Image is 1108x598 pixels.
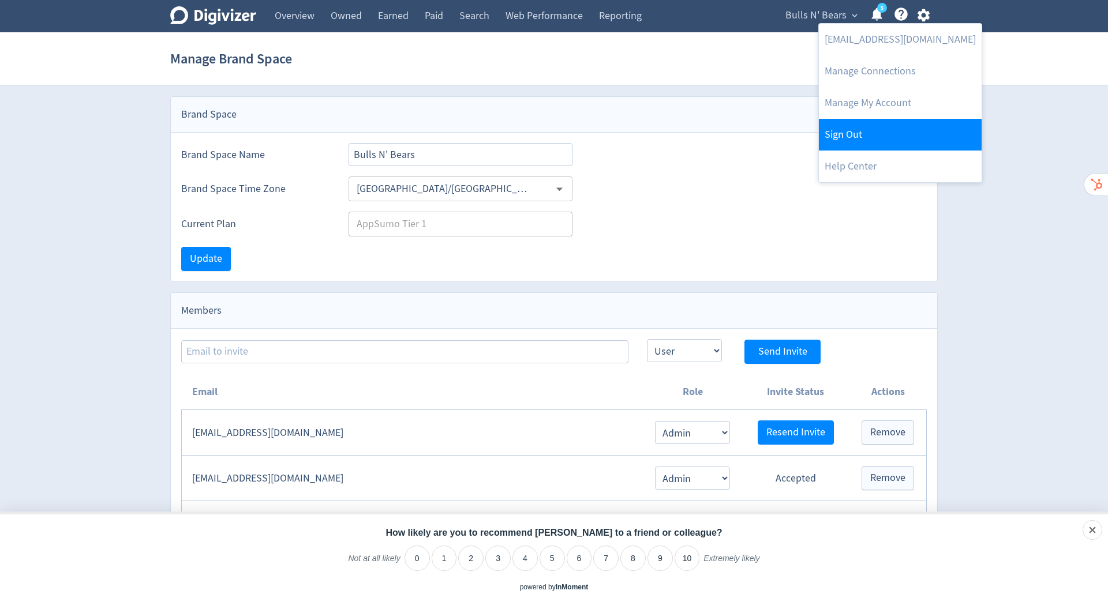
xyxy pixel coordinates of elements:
[593,546,619,571] li: 7
[819,87,982,119] a: Manage My Account
[432,546,457,571] li: 1
[485,546,511,571] li: 3
[819,151,982,182] a: Help Center
[348,553,400,573] label: Not at all likely
[647,546,673,571] li: 9
[819,24,982,55] a: [EMAIL_ADDRESS][DOMAIN_NAME]
[520,582,589,592] div: powered by inmoment
[703,553,759,573] label: Extremely likely
[819,119,982,151] a: Log out
[567,546,592,571] li: 6
[1083,520,1102,540] div: Close survey
[620,546,646,571] li: 8
[556,583,589,591] a: InMoment
[458,546,484,571] li: 2
[405,546,430,571] li: 0
[540,546,565,571] li: 5
[512,546,538,571] li: 4
[819,55,982,87] a: Manage Connections
[675,546,700,571] li: 10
